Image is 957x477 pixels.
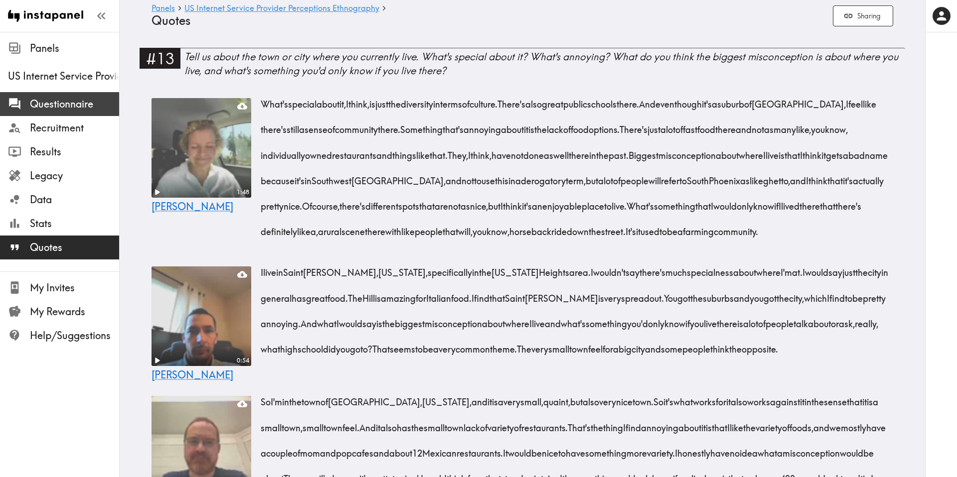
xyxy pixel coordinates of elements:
[677,216,683,241] span: a
[617,88,639,114] span: there.
[152,4,175,13] a: Panels
[376,308,382,333] span: is
[365,190,398,216] span: different
[317,88,339,114] span: about
[752,114,764,139] span: not
[287,114,299,139] span: still
[648,165,661,190] span: will
[534,114,547,139] span: the
[332,139,376,164] span: restaurants
[714,216,758,241] span: community.
[665,256,687,282] span: much
[505,308,529,333] span: where
[508,165,515,190] span: in
[299,114,305,139] span: a
[503,190,522,216] span: think
[528,114,534,139] span: is
[184,4,379,13] a: US Internet Service Provider Perceptions Ethnography
[828,256,842,282] span: say
[428,256,472,282] span: specifically
[848,139,865,164] span: bad
[779,190,781,216] span: I
[303,256,378,282] span: [PERSON_NAME],
[609,139,629,164] span: past.
[690,282,703,307] span: the
[716,139,739,164] span: about
[472,282,474,307] span: I
[664,282,677,307] span: You
[563,114,571,139] span: of
[604,282,621,307] span: very
[777,282,789,307] span: the
[737,190,753,216] span: only
[474,282,489,307] span: find
[551,216,567,241] span: ride
[440,88,462,114] span: terms
[523,139,544,164] span: done
[806,165,808,190] span: I
[881,256,888,282] span: in
[140,48,905,86] a: #13Tell us about the town or city where you currently live. What's special about it? What's annoy...
[547,114,563,139] span: lack
[443,216,458,241] span: that
[30,217,119,231] span: Stats
[522,190,532,216] span: it's
[774,190,779,216] span: if
[448,139,468,164] span: They,
[261,139,305,164] span: individually
[640,216,659,241] span: used
[563,88,587,114] span: public
[471,139,491,164] span: think,
[687,165,709,190] span: South
[261,256,263,282] span: I
[140,48,180,69] div: #13
[779,139,785,164] span: is
[763,165,790,190] span: ghetto,
[674,88,702,114] span: though
[589,216,601,241] span: the
[351,165,446,190] span: [GEOGRAPHIC_DATA],
[376,139,392,164] span: and
[627,308,648,333] span: you'd
[306,282,327,307] span: great
[152,200,233,214] a: [PERSON_NAME]
[781,256,792,282] span: I'm
[750,282,764,307] span: you
[8,69,119,83] span: US Internet Service Provider Perceptions Ethnography
[764,114,774,139] span: as
[790,165,806,190] span: and
[675,114,683,139] span: of
[509,216,551,241] span: horseback
[569,256,591,282] span: area.
[378,114,400,139] span: there.
[470,88,497,114] span: culture.
[283,256,303,282] span: Saint
[489,282,505,307] span: that
[348,282,362,307] span: The
[736,114,752,139] span: and
[763,139,766,164] span: I
[604,190,612,216] span: to
[586,165,598,190] span: but
[766,139,779,164] span: live
[753,190,774,216] span: know
[327,282,348,307] span: food.
[639,256,665,282] span: there's
[446,165,462,190] span: and
[820,190,835,216] span: that
[488,190,500,216] span: but
[435,190,448,216] span: are
[601,216,626,241] span: street.
[620,114,647,139] span: There's
[501,114,524,139] span: about
[842,256,855,282] span: just
[261,88,288,114] span: What's
[598,282,604,307] span: is
[666,114,675,139] span: lot
[868,256,881,282] span: city
[845,282,852,307] span: to
[843,165,853,190] span: it's
[661,165,679,190] span: refer
[796,114,811,139] span: like,
[474,165,481,190] span: to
